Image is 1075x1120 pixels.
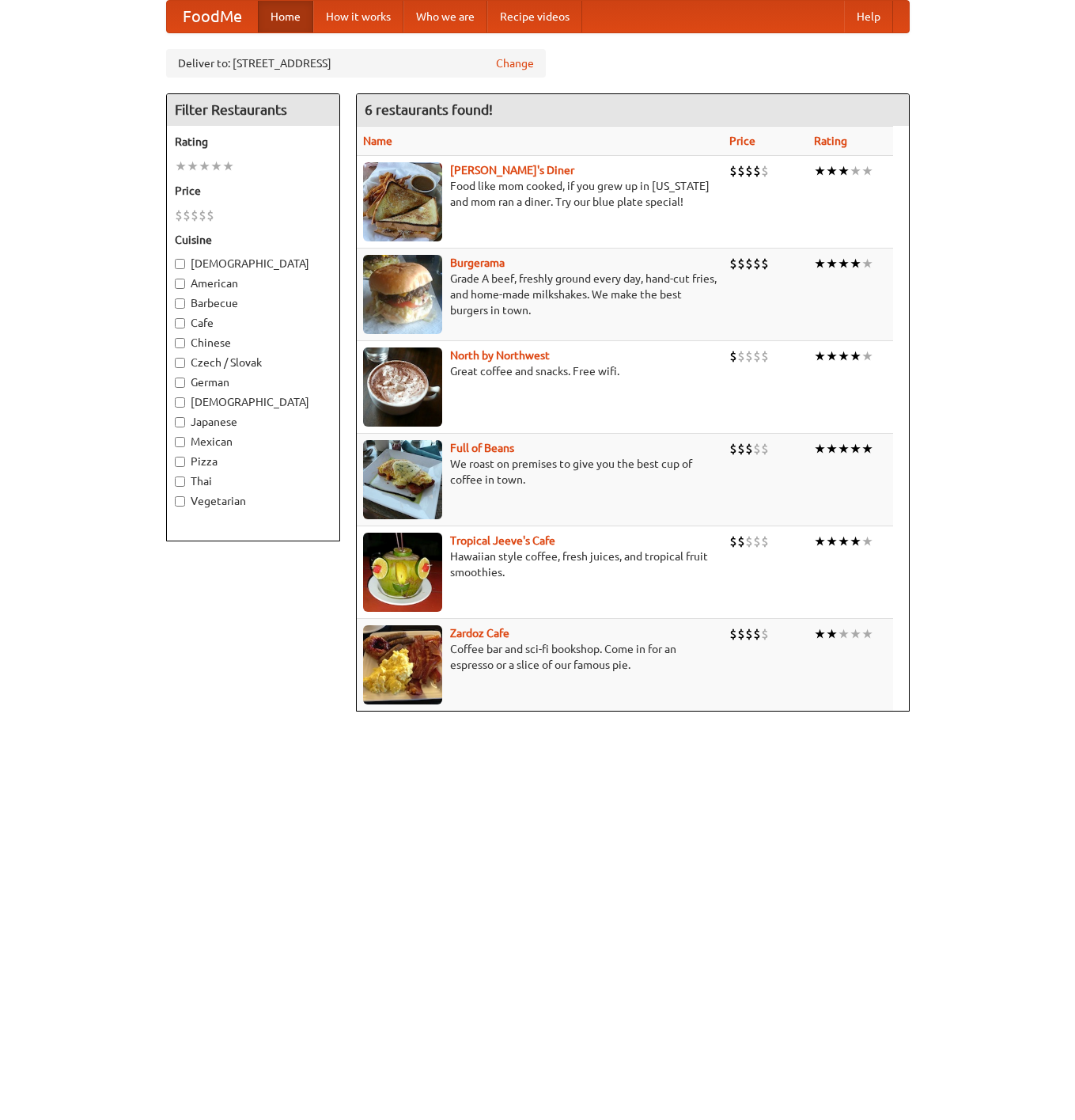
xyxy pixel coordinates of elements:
[175,183,331,199] h5: Price
[496,55,534,71] a: Change
[737,625,745,643] li: $
[861,255,873,272] li: ★
[761,255,769,272] li: $
[210,158,222,175] li: ★
[450,349,550,362] a: North by Northwest
[175,434,331,450] label: Mexican
[838,625,850,643] li: ★
[838,162,850,180] li: ★
[861,625,873,643] li: ★
[365,102,493,117] ng-pluralize: 6 restaurants found!
[363,271,717,318] p: Grade A beef, freshly ground every day, hand-cut fries, and home-made milkshakes. We make the bes...
[450,627,509,640] a: Zardoz Cafe
[450,164,574,177] a: [PERSON_NAME]'s Diner
[363,625,442,704] img: zardoz.jpg
[826,255,838,272] li: ★
[861,440,873,457] li: ★
[850,440,861,457] li: ★
[175,232,331,248] h5: Cuisine
[844,1,893,32] a: Help
[737,347,745,365] li: $
[175,454,331,469] label: Pizza
[175,279,185,289] input: American
[313,1,403,32] a: How it works
[175,394,331,410] label: [DEMOGRAPHIC_DATA]
[861,533,873,550] li: ★
[363,255,442,334] img: burgerama.jpg
[745,162,753,180] li: $
[363,440,442,519] img: beans.jpg
[753,162,761,180] li: $
[166,49,546,78] div: Deliver to: [STREET_ADDRESS]
[175,259,185,269] input: [DEMOGRAPHIC_DATA]
[753,347,761,365] li: $
[175,158,187,175] li: ★
[175,358,185,368] input: Czech / Slovak
[753,440,761,457] li: $
[729,162,737,180] li: $
[745,625,753,643] li: $
[403,1,487,32] a: Who we are
[199,158,210,175] li: ★
[753,255,761,272] li: $
[191,207,199,224] li: $
[450,442,514,454] b: Full of Beans
[175,207,183,224] li: $
[258,1,313,32] a: Home
[363,135,392,147] a: Name
[222,158,234,175] li: ★
[175,315,331,331] label: Cafe
[838,347,850,365] li: ★
[729,135,755,147] a: Price
[850,347,861,365] li: ★
[826,162,838,180] li: ★
[826,347,838,365] li: ★
[814,255,826,272] li: ★
[861,162,873,180] li: ★
[175,335,331,351] label: Chinese
[175,275,331,291] label: American
[761,347,769,365] li: $
[850,162,861,180] li: ★
[175,417,185,427] input: Japanese
[175,397,185,408] input: [DEMOGRAPHIC_DATA]
[167,1,258,32] a: FoodMe
[199,207,206,224] li: $
[175,318,185,328] input: Cafe
[814,625,826,643] li: ★
[450,256,505,269] a: Burgerama
[729,255,737,272] li: $
[363,162,442,241] img: sallys.jpg
[761,440,769,457] li: $
[814,162,826,180] li: ★
[745,347,753,365] li: $
[363,178,717,210] p: Food like mom cooked, if you grew up in [US_STATE] and mom ran a diner. Try our blue plate special!
[761,533,769,550] li: $
[850,533,861,550] li: ★
[175,476,185,487] input: Thai
[175,295,331,311] label: Barbecue
[729,533,737,550] li: $
[363,347,442,427] img: north.jpg
[175,496,185,507] input: Vegetarian
[729,440,737,457] li: $
[450,534,555,547] a: Tropical Jeeve's Cafe
[826,625,838,643] li: ★
[175,338,185,348] input: Chinese
[826,533,838,550] li: ★
[363,533,442,612] img: jeeves.jpg
[729,347,737,365] li: $
[175,437,185,447] input: Mexican
[175,355,331,370] label: Czech / Slovak
[175,134,331,150] h5: Rating
[175,493,331,509] label: Vegetarian
[814,347,826,365] li: ★
[175,473,331,489] label: Thai
[761,625,769,643] li: $
[363,549,717,580] p: Hawaiian style coffee, fresh juices, and tropical fruit smoothies.
[183,207,191,224] li: $
[838,533,850,550] li: ★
